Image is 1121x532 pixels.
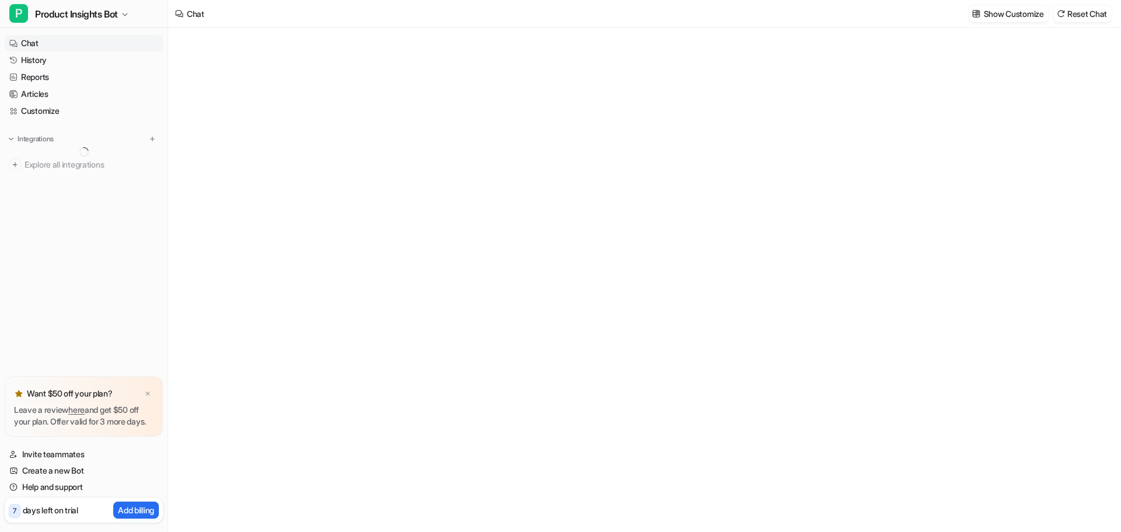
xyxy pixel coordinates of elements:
a: Help and support [5,479,163,495]
p: Want $50 off your plan? [27,388,113,399]
a: Chat [5,35,163,51]
a: Customize [5,103,163,119]
button: Integrations [5,133,57,145]
p: Add billing [118,504,154,516]
a: Explore all integrations [5,157,163,173]
img: star [14,389,23,398]
img: explore all integrations [9,159,21,171]
a: Create a new Bot [5,463,163,479]
p: Show Customize [984,8,1044,20]
a: Reports [5,69,163,85]
a: Articles [5,86,163,102]
a: Invite teammates [5,446,163,463]
button: Show Customize [969,5,1049,22]
button: Add billing [113,502,159,519]
a: History [5,52,163,68]
p: Leave a review and get $50 off your plan. Offer valid for 3 more days. [14,404,154,427]
img: reset [1057,9,1065,18]
img: expand menu [7,135,15,143]
div: Chat [187,8,204,20]
button: Reset Chat [1053,5,1112,22]
span: Explore all integrations [25,155,158,174]
img: menu_add.svg [148,135,156,143]
p: days left on trial [23,504,78,516]
p: 7 [13,506,16,516]
span: P [9,4,28,23]
p: Integrations [18,134,54,144]
span: Product Insights Bot [35,6,118,22]
img: customize [972,9,980,18]
a: here [68,405,85,415]
img: x [144,390,151,398]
